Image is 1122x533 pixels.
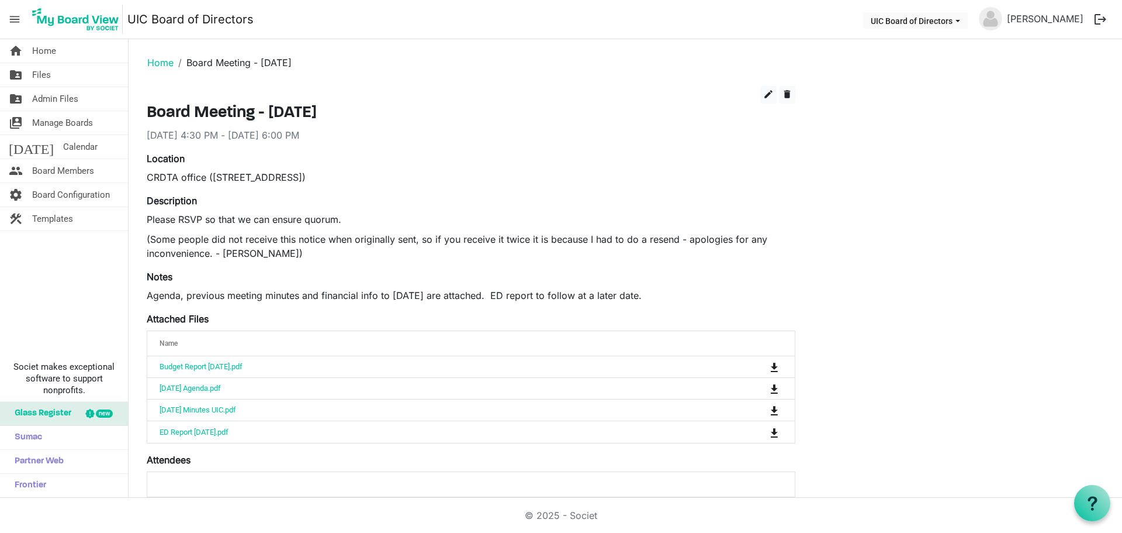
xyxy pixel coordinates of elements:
[1088,7,1113,32] button: logout
[147,421,722,442] td: ED Report Sept 2025.pdf is template cell column header Name
[32,39,56,63] span: Home
[160,362,243,371] a: Budget Report [DATE].pdf
[9,135,54,159] span: [DATE]
[760,86,777,104] button: edit
[722,399,795,421] td: is Command column column header
[127,8,254,31] a: UIC Board of Directors
[147,288,795,302] p: Agenda, previous meeting minutes and financial info to [DATE] are attached. ED report to follow a...
[147,57,174,68] a: Home
[29,5,127,34] a: My Board View Logo
[722,421,795,442] td: is Command column column header
[766,380,782,397] button: Download
[29,5,123,34] img: My Board View Logo
[160,384,221,393] a: [DATE] Agenda.pdf
[147,377,722,399] td: Sept 24 2025 Agenda.pdf is template cell column header Name
[147,104,795,123] h3: Board Meeting - [DATE]
[32,63,51,87] span: Files
[32,111,93,135] span: Manage Boards
[9,111,23,135] span: switch_account
[160,428,228,436] a: ED Report [DATE].pdf
[763,89,774,99] span: edit
[160,339,178,348] span: Name
[160,405,236,414] a: [DATE] Minutes UIC.pdf
[9,87,23,111] span: folder_shared
[766,359,782,375] button: Download
[147,232,795,260] p: (Some people did not receive this notice when originally sent, so if you receive it twice it is b...
[9,39,23,63] span: home
[863,12,968,29] button: UIC Board of Directors dropdownbutton
[32,87,78,111] span: Admin Files
[9,207,23,231] span: construction
[5,361,123,396] span: Societ makes exceptional software to support nonprofits.
[147,170,795,184] div: CRDTA office ([STREET_ADDRESS])
[766,402,782,418] button: Download
[147,312,209,326] label: Attached Files
[174,56,292,70] li: Board Meeting - [DATE]
[525,510,597,521] a: © 2025 - Societ
[63,135,98,159] span: Calendar
[147,399,722,421] td: June 18 2025 Minutes UIC.pdf is template cell column header Name
[147,212,795,226] p: Please RSVP so that we can ensure quorum.
[32,159,94,183] span: Board Members
[722,356,795,377] td: is Command column column header
[9,159,23,183] span: people
[147,453,191,467] label: Attendees
[979,7,1002,30] img: no-profile-picture.svg
[32,183,110,207] span: Board Configuration
[9,474,46,497] span: Frontier
[147,152,185,166] label: Location
[9,402,71,425] span: Glass Register
[96,410,113,418] div: new
[147,194,197,208] label: Description
[4,8,26,30] span: menu
[9,183,23,207] span: settings
[9,426,42,449] span: Sumac
[147,270,172,284] label: Notes
[32,207,73,231] span: Templates
[1002,7,1088,30] a: [PERSON_NAME]
[722,377,795,399] td: is Command column column header
[147,356,722,377] td: Budget Report August 2025.pdf is template cell column header Name
[766,424,782,440] button: Download
[9,450,64,473] span: Partner Web
[782,89,792,99] span: delete
[779,86,795,104] button: delete
[9,63,23,87] span: folder_shared
[147,128,795,142] div: [DATE] 4:30 PM - [DATE] 6:00 PM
